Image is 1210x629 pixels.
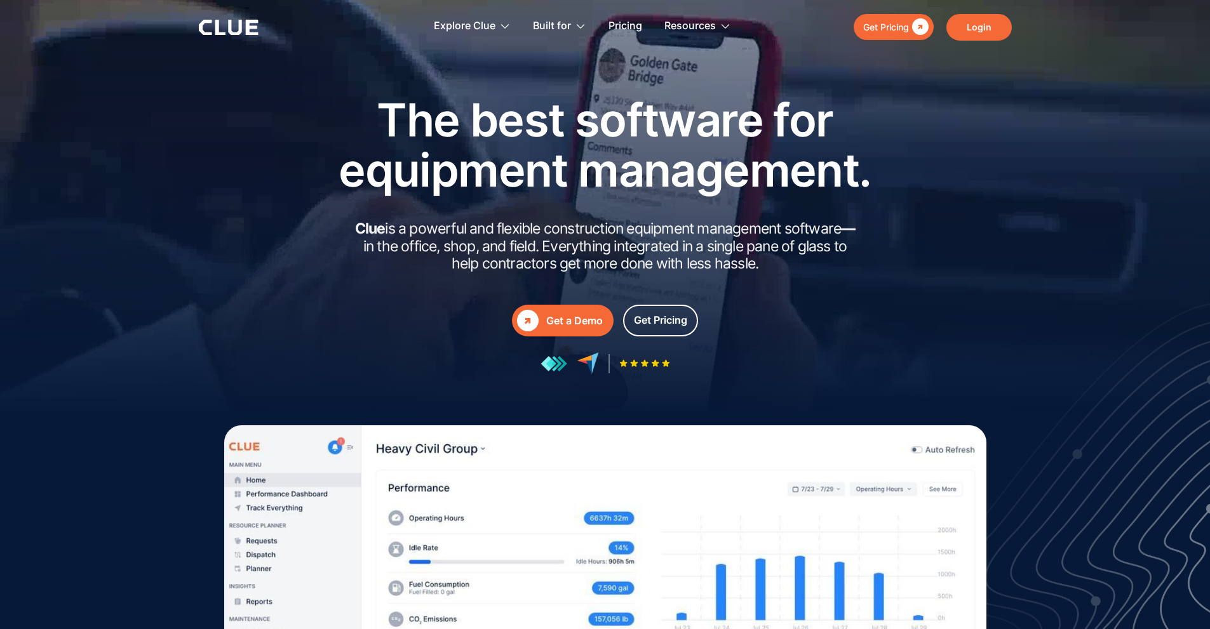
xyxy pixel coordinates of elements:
a: Get a Demo [512,305,614,336]
div: Explore Clue [434,6,511,46]
iframe: Chat Widget [1146,568,1210,629]
div: Built for [533,6,571,46]
div: Get Pricing [634,312,687,328]
div: Resources [664,6,716,46]
a: Pricing [608,6,642,46]
a: Get Pricing [623,305,698,336]
img: Five-star rating icon [619,359,670,367]
div: Get Pricing [863,19,909,35]
div: Resources [664,6,731,46]
strong: Clue [355,220,386,237]
div:  [909,19,929,35]
div: Built for [533,6,586,46]
a: Login [946,14,1012,41]
div: Get a Demo [546,313,603,329]
img: reviews at capterra [577,352,599,374]
img: reviews at getapp [541,355,567,372]
strong: — [841,220,855,237]
div:  [517,310,539,331]
h2: is a powerful and flexible construction equipment management software in the office, shop, and fi... [351,220,859,273]
div: Explore Clue [434,6,495,46]
a: Get Pricing [854,14,934,40]
h1: The best software for equipment management. [319,95,891,195]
